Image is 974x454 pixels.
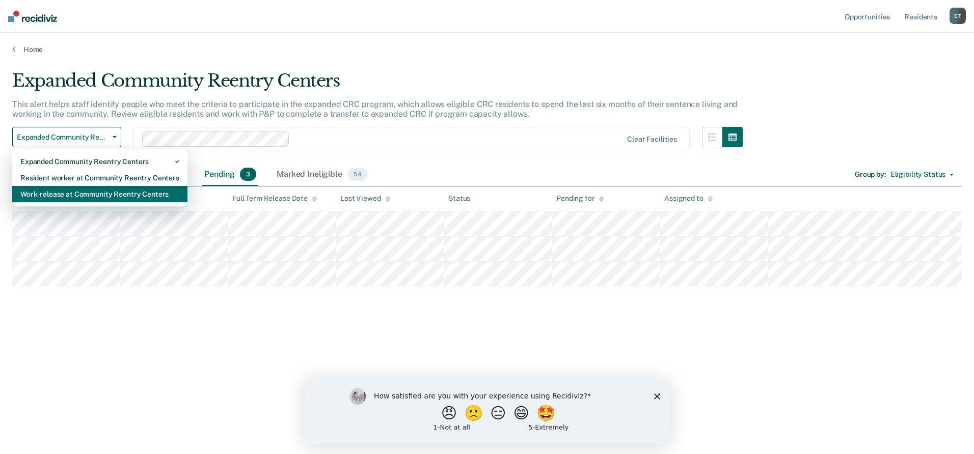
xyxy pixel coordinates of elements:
div: Eligibility Status [890,170,945,179]
button: Expanded Community Reentry Centers [12,127,121,147]
div: C T [950,8,966,24]
div: Work-release at Community Reentry Centers [20,186,179,202]
button: CT [950,8,966,24]
div: Expanded Community Reentry Centers [12,70,743,99]
div: Group by : [855,170,886,179]
p: This alert helps staff identify people who meet the criteria to participate in the expanded CRC p... [12,99,738,119]
div: Expanded Community Reentry Centers [20,153,179,170]
div: Resident worker at Community Reentry Centers [20,170,179,186]
button: Eligibility Status [886,167,958,183]
span: 54 [347,168,368,181]
a: Home [12,45,962,54]
div: Full Term Release Date [232,194,317,203]
img: Recidiviz [8,11,57,22]
div: Assigned to [664,194,712,203]
div: Marked Ineligible54 [275,164,369,186]
iframe: Survey by Kim from Recidiviz [305,378,669,444]
span: 3 [240,168,256,181]
span: Expanded Community Reentry Centers [17,133,109,142]
div: Pending for [556,194,604,203]
div: Last Viewed [340,194,390,203]
div: Pending3 [202,164,258,186]
div: Status [448,194,470,203]
div: Clear facilities [627,135,677,144]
